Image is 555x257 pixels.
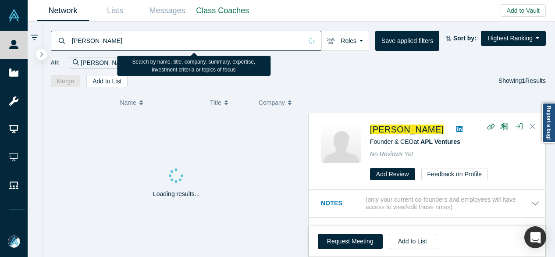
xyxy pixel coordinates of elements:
a: [PERSON_NAME] [370,125,444,134]
span: Company [259,93,285,112]
a: Lists [89,0,141,21]
button: Close [526,120,539,134]
button: Title [210,93,249,112]
button: Add to List [389,234,436,249]
a: APL Ventures [420,138,460,145]
img: Mia Scott's Account [8,236,20,248]
h3: Notes [321,199,364,208]
button: Name [120,93,201,112]
a: Report a bug! [542,103,555,143]
strong: 1 [522,77,526,84]
button: Add to Vault [501,4,546,17]
button: Save applied filters [375,31,439,51]
button: Feedback on Profile [421,168,488,180]
span: Founder & CEO at [370,138,460,145]
span: No Reviews Yet [370,150,413,157]
img: Alchemist Vault Logo [8,9,20,21]
a: Messages [141,0,193,21]
a: Class Coaches [193,0,252,21]
button: Notes (only your current co-founders and employees will have access to view/edit these notes) [321,196,540,211]
button: Add to List [86,75,128,87]
button: Add Review [370,168,415,180]
span: Title [210,93,221,112]
button: Company [259,93,298,112]
a: Network [37,0,89,21]
span: All: [51,58,60,67]
button: Merge [51,75,81,87]
span: Name [120,93,136,112]
button: Roles [321,31,369,51]
img: Albert P. Lee's Profile Image [321,123,361,163]
div: [PERSON_NAME] [69,57,142,69]
input: Search by name, title, company, summary, expertise, investment criteria or topics of focus [71,30,302,51]
p: (only your current co-founders and employees will have access to view/edit these notes) [366,196,531,211]
button: Remove Filter [131,58,138,68]
div: Showing [498,75,546,87]
span: Results [522,77,546,84]
p: Loading results... [153,189,200,199]
strong: Sort by: [453,35,477,42]
button: Highest Ranking [481,31,546,46]
button: Request Meeting [318,234,383,249]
